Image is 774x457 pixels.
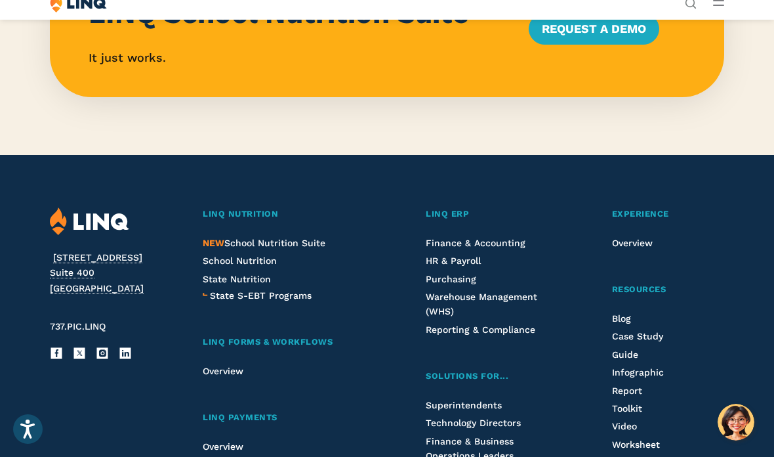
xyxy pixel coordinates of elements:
[203,274,271,284] a: State Nutrition
[210,290,312,301] span: State S-EBT Programs
[612,367,664,378] a: Infographic
[612,385,642,396] a: Report
[718,404,754,441] button: Hello, have a question? Let’s chat.
[203,441,243,452] a: Overview
[203,366,243,376] a: Overview
[612,439,660,450] a: Worksheet
[89,49,508,66] p: It just works.
[612,349,638,360] a: Guide
[50,207,129,236] img: LINQ | K‑12 Software
[612,284,666,294] span: Resources
[50,321,106,332] span: 737.PIC.LINQ
[426,292,537,316] a: Warehouse Management (WHS)
[426,274,476,284] a: Purchasing
[119,347,132,360] a: LinkedIn
[612,207,725,221] a: Experience
[426,255,481,266] a: HR & Payroll
[612,313,631,324] a: Blog
[426,238,525,248] a: Finance & Accounting
[210,288,312,303] a: State S-EBT Programs
[203,238,224,248] span: NEW
[203,412,277,422] span: LINQ Payments
[612,238,653,248] a: Overview
[203,411,375,425] a: LINQ Payments
[96,347,109,360] a: Instagram
[612,403,642,414] a: Toolkit
[426,418,521,428] a: Technology Directors
[612,331,663,341] a: Case Study
[203,209,278,219] span: LINQ Nutrition
[612,283,725,297] a: Resources
[203,336,375,349] a: LINQ Forms & Workflows
[203,255,277,266] a: School Nutrition
[426,324,535,335] a: Reporting & Compliance
[426,209,469,219] span: LINQ ERP
[426,400,502,410] a: Superintendents
[203,337,333,347] span: LINQ Forms & Workflows
[203,238,325,248] span: School Nutrition Suite
[203,207,375,221] a: LINQ Nutrition
[612,421,637,431] a: Video
[73,347,86,360] a: X
[612,209,669,219] span: Experience
[50,347,63,360] a: Facebook
[529,13,659,45] a: Request a Demo
[426,207,561,221] a: LINQ ERP
[203,238,325,248] a: NEWSchool Nutrition Suite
